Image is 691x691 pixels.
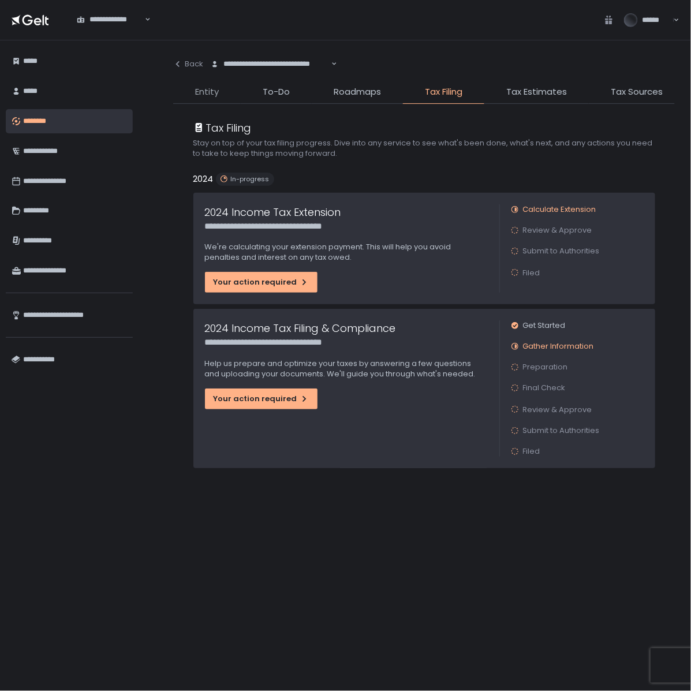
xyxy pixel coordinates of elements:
[205,272,318,293] button: Your action required
[523,362,568,372] span: Preparation
[173,52,203,76] button: Back
[611,85,663,99] span: Tax Sources
[263,85,290,99] span: To-Do
[523,446,540,457] span: Filed
[193,138,655,159] h2: Stay on top of your tax filing progress. Dive into any service to see what's been done, what's ne...
[506,85,567,99] span: Tax Estimates
[203,52,337,76] div: Search for option
[205,389,318,409] button: Your action required
[523,341,594,352] span: Gather Information
[193,120,252,136] div: Tax Filing
[523,404,592,415] span: Review & Approve
[195,85,219,99] span: Entity
[523,320,566,331] span: Get Started
[173,59,203,69] div: Back
[523,225,592,236] span: Review & Approve
[334,85,381,99] span: Roadmaps
[425,85,462,99] span: Tax Filing
[205,204,341,220] h1: 2024 Income Tax Extension
[69,8,151,32] div: Search for option
[523,267,540,278] span: Filed
[231,175,270,184] span: In-progress
[523,246,600,256] span: Submit to Authorities
[523,425,600,436] span: Submit to Authorities
[214,394,309,404] div: Your action required
[205,242,488,263] p: We're calculating your extension payment. This will help you avoid penalties and interest on any ...
[523,204,596,215] span: Calculate Extension
[205,358,488,379] p: Help us prepare and optimize your taxes by answering a few questions and uploading your documents...
[205,320,396,336] h1: 2024 Income Tax Filing & Compliance
[193,173,214,186] h2: 2024
[214,277,309,287] div: Your action required
[523,383,566,393] span: Final Check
